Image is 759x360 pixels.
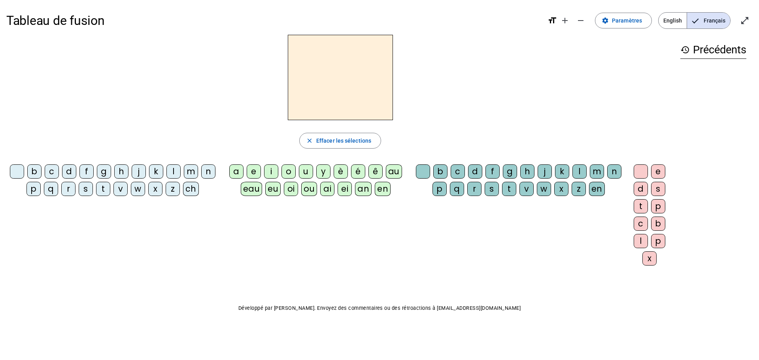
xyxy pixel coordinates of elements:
div: q [450,182,464,196]
div: k [149,164,163,179]
div: y [316,164,330,179]
div: e [651,164,665,179]
div: t [96,182,110,196]
div: eau [241,182,262,196]
div: oi [284,182,298,196]
div: ê [368,164,383,179]
mat-icon: remove [576,16,585,25]
div: z [572,182,586,196]
div: m [184,164,198,179]
mat-icon: open_in_full [740,16,750,25]
mat-icon: history [680,45,690,55]
span: Paramètres [612,16,642,25]
div: b [433,164,447,179]
div: an [355,182,372,196]
div: c [45,164,59,179]
div: au [386,164,402,179]
div: è [334,164,348,179]
div: o [281,164,296,179]
div: é [351,164,365,179]
div: x [642,251,657,266]
div: p [651,234,665,248]
div: m [590,164,604,179]
div: r [61,182,76,196]
p: Développé par [PERSON_NAME]. Envoyez des commentaires ou des rétroactions à [EMAIL_ADDRESS][DOMAI... [6,303,753,313]
div: c [634,217,648,231]
h1: Tableau de fusion [6,8,541,33]
div: r [467,182,481,196]
div: u [299,164,313,179]
div: z [166,182,180,196]
div: t [502,182,516,196]
mat-button-toggle-group: Language selection [658,12,731,29]
div: ou [301,182,317,196]
div: ch [183,182,199,196]
div: b [27,164,42,179]
div: j [132,164,146,179]
mat-icon: add [560,16,570,25]
div: t [634,199,648,213]
mat-icon: settings [602,17,609,24]
div: p [26,182,41,196]
button: Effacer les sélections [299,133,381,149]
span: Effacer les sélections [316,136,371,145]
mat-icon: format_size [548,16,557,25]
div: q [44,182,58,196]
div: g [97,164,111,179]
div: i [264,164,278,179]
div: s [485,182,499,196]
div: e [247,164,261,179]
div: s [79,182,93,196]
div: ei [338,182,352,196]
div: d [468,164,482,179]
div: ai [320,182,334,196]
div: j [538,164,552,179]
div: v [113,182,128,196]
div: c [451,164,465,179]
div: d [634,182,648,196]
h3: Précédents [680,41,746,59]
div: l [166,164,181,179]
div: n [607,164,621,179]
div: d [62,164,76,179]
div: f [79,164,94,179]
div: en [589,182,605,196]
button: Paramètres [595,13,652,28]
div: b [651,217,665,231]
span: Français [687,13,730,28]
div: p [651,199,665,213]
button: Augmenter la taille de la police [557,13,573,28]
div: a [229,164,244,179]
button: Diminuer la taille de la police [573,13,589,28]
button: Entrer en plein écran [737,13,753,28]
div: k [555,164,569,179]
div: n [201,164,215,179]
div: x [554,182,568,196]
div: p [432,182,447,196]
div: en [375,182,391,196]
div: w [537,182,551,196]
div: v [519,182,534,196]
div: s [651,182,665,196]
div: x [148,182,162,196]
div: g [503,164,517,179]
div: h [114,164,128,179]
mat-icon: close [306,137,313,144]
div: w [131,182,145,196]
div: l [634,234,648,248]
div: l [572,164,587,179]
div: f [485,164,500,179]
div: eu [265,182,281,196]
div: h [520,164,534,179]
span: English [659,13,687,28]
